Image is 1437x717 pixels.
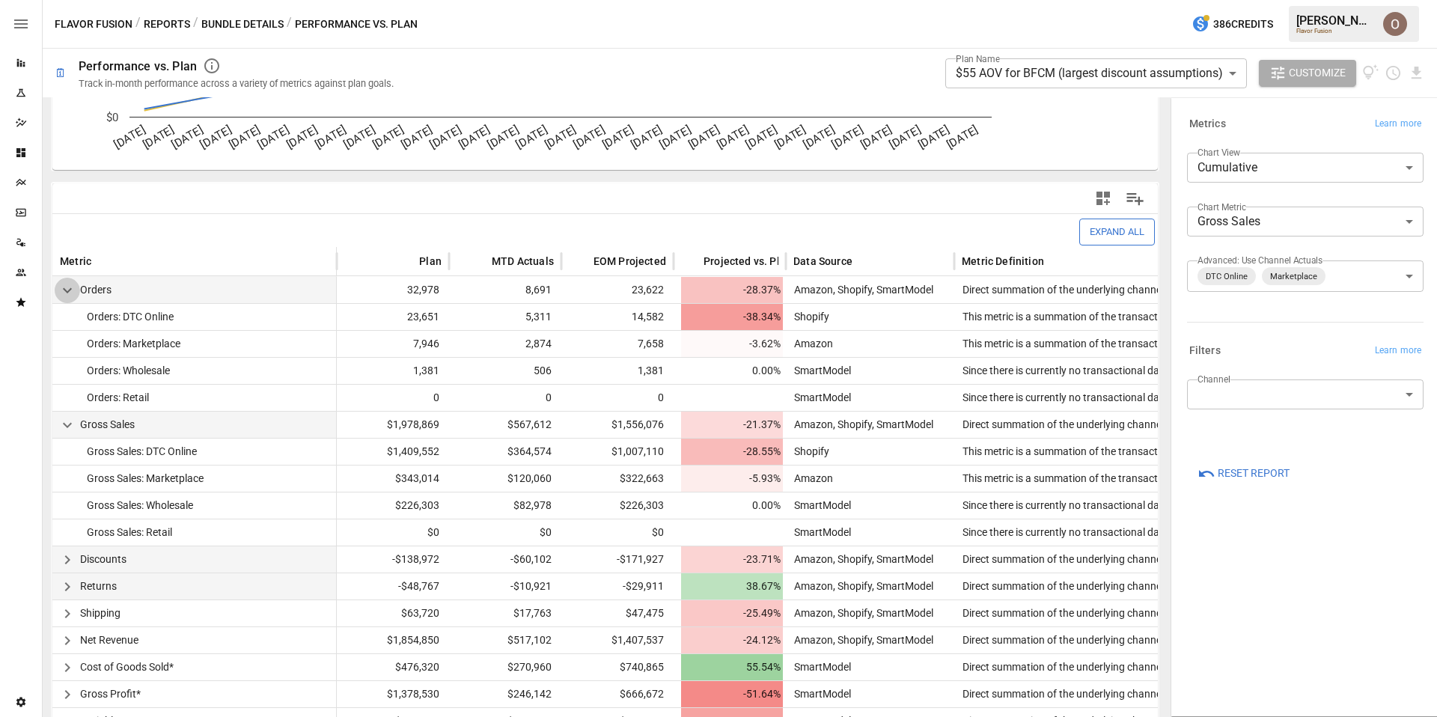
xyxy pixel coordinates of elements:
[287,15,292,34] div: /
[79,78,394,89] div: Track in-month performance across a variety of metrics against plan goals.
[198,123,234,151] text: [DATE]
[80,607,120,619] span: Shipping
[81,391,149,403] span: Orders: Retail
[569,654,666,680] span: $740,865
[79,59,197,73] div: Performance vs. Plan
[370,123,406,151] text: [DATE]
[569,546,666,573] span: -$171,927
[55,66,67,80] div: 🗓
[344,385,442,411] span: 0
[681,681,783,707] span: -51.64%
[569,412,666,438] span: $1,556,076
[344,546,442,573] span: -$138,972
[569,681,666,707] span: $666,672
[344,277,442,303] span: 32,978
[112,123,147,151] text: [DATE]
[344,681,442,707] span: $1,378,530
[60,254,91,269] span: Metric
[571,123,607,151] text: [DATE]
[957,688,1237,700] span: Direct summation of the underlying channel-specific values.
[457,466,554,492] span: $120,060
[956,52,1000,65] label: Plan Name
[344,492,442,519] span: $226,303
[681,358,783,384] span: 0.00%
[457,412,554,438] span: $567,612
[80,661,174,673] span: Cost of Goods Sold*
[681,331,783,357] span: -3.62%
[81,364,170,376] span: Orders: Wholesale
[427,123,463,151] text: [DATE]
[80,284,112,296] span: Orders
[284,123,320,151] text: [DATE]
[344,519,442,546] span: $0
[341,123,377,151] text: [DATE]
[1187,153,1424,183] div: Cumulative
[962,254,1044,269] span: Metric Definition
[457,681,554,707] span: $246,142
[93,251,114,272] button: Sort
[715,123,751,151] text: [DATE]
[788,364,851,376] span: SmartModel
[1186,10,1279,38] button: 386Credits
[594,254,666,269] span: EOM Projected
[1197,146,1240,159] label: Chart View
[193,15,198,34] div: /
[788,311,829,323] span: Shopify
[169,123,205,151] text: [DATE]
[957,472,1347,484] span: This metric is a summation of the transactional data pulled from the respective API.
[1118,182,1152,216] button: Manage Columns
[399,123,435,151] text: [DATE]
[600,123,636,151] text: [DATE]
[681,573,783,599] span: 38.67%
[80,634,138,646] span: Net Revenue
[457,546,554,573] span: -$60,102
[313,123,349,151] text: [DATE]
[1296,13,1374,28] div: [PERSON_NAME]
[681,600,783,626] span: -25.49%
[106,111,118,124] text: $0
[485,123,521,151] text: [DATE]
[80,580,117,592] span: Returns
[81,526,172,538] span: Gross Sales: Retail
[681,466,783,492] span: -5.93%
[788,526,851,538] span: SmartModel
[1187,460,1300,487] button: Reset Report
[81,472,204,484] span: Gross Sales: Marketplace
[681,412,783,438] span: -21.37%
[788,445,829,457] span: Shopify
[419,254,442,269] span: Plan
[1218,464,1290,483] span: Reset Report
[788,661,851,673] span: SmartModel
[681,627,783,653] span: -24.12%
[569,277,666,303] span: 23,622
[1264,268,1323,285] span: Marketplace
[344,466,442,492] span: $343,014
[397,251,418,272] button: Sort
[55,15,132,34] button: Flavor Fusion
[569,519,666,546] span: $0
[788,688,851,700] span: SmartModel
[457,492,554,519] span: $82,978
[788,338,833,350] span: Amazon
[704,254,792,269] span: Projected vs. Plan
[344,358,442,384] span: 1,381
[1187,207,1424,237] div: Gross Sales
[80,688,141,700] span: Gross Profit*
[344,600,442,626] span: $63,720
[344,412,442,438] span: $1,978,869
[135,15,141,34] div: /
[81,311,174,323] span: Orders: DTC Online
[788,284,933,296] span: Amazon, Shopify, SmartModel
[957,311,1347,323] span: This metric is a summation of the transactional data pulled from the respective API.
[1259,60,1356,87] button: Customize
[457,654,554,680] span: $270,960
[344,439,442,465] span: $1,409,552
[788,607,933,619] span: Amazon, Shopify, SmartModel
[1362,60,1379,87] button: View documentation
[854,251,875,272] button: Sort
[1189,343,1221,359] h6: Filters
[569,304,666,330] span: 14,582
[457,519,554,546] span: $0
[513,123,549,151] text: [DATE]
[81,338,180,350] span: Orders: Marketplace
